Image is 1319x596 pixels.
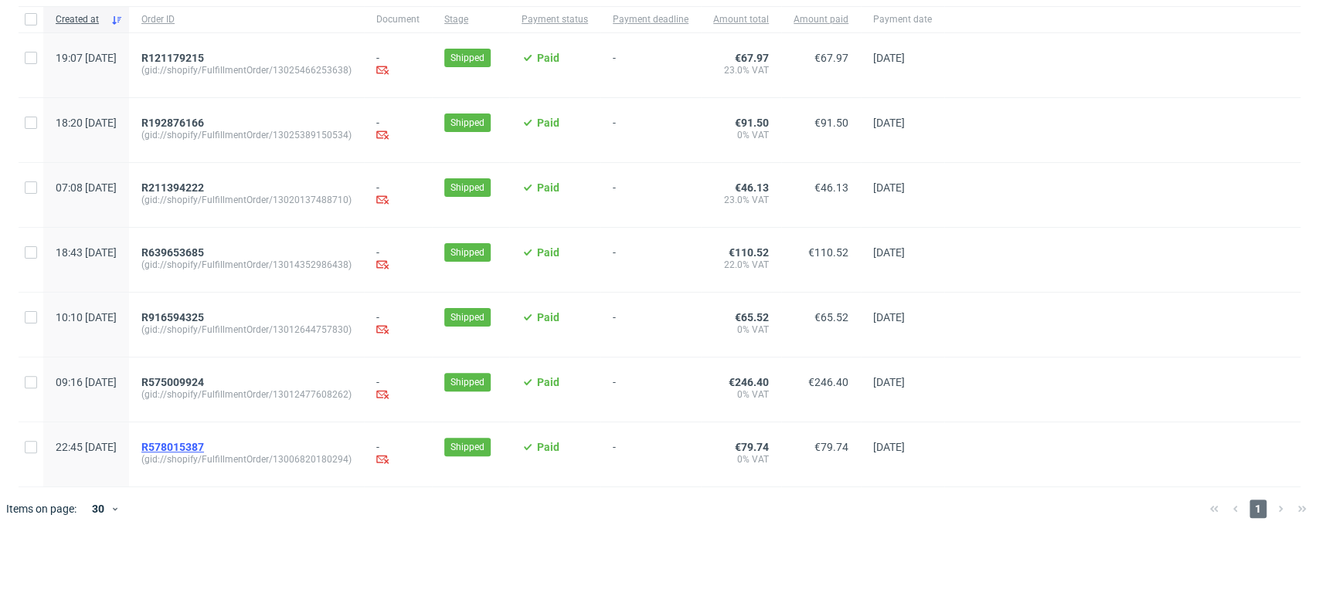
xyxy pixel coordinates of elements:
span: €91.50 [814,117,848,129]
span: (gid://shopify/FulfillmentOrder/13014352986438) [141,259,352,271]
span: - [613,441,688,468]
span: Amount total [713,13,769,26]
span: Paid [537,246,559,259]
span: (gid://shopify/FulfillmentOrder/13012477608262) [141,388,352,401]
span: €67.97 [735,52,769,64]
span: Stage [444,13,497,26]
span: R639653685 [141,246,204,259]
div: - [376,376,420,403]
span: Shipped [450,310,484,324]
span: Shipped [450,181,484,195]
span: [DATE] [873,441,905,453]
span: R916594325 [141,311,204,323]
span: €65.52 [735,311,769,323]
span: €246.40 [729,376,769,388]
span: €246.40 [808,376,848,388]
a: R192876166 [141,117,207,129]
span: Created at [56,13,104,26]
span: €79.74 [735,441,769,453]
div: - [376,117,420,144]
span: Paid [537,441,559,453]
span: 18:43 [DATE] [56,246,117,259]
span: [DATE] [873,181,905,194]
span: Amount paid [794,13,848,26]
div: - [376,441,420,468]
span: 0% VAT [713,388,769,401]
div: - [376,181,420,208]
div: - [376,52,420,79]
span: R121179215 [141,52,204,64]
span: - [613,117,688,144]
span: [DATE] [873,52,905,64]
span: - [613,376,688,403]
span: 0% VAT [713,129,769,141]
span: 23.0% VAT [713,194,769,206]
span: €46.13 [814,181,848,194]
span: [DATE] [873,246,905,259]
span: [DATE] [873,376,905,388]
span: - [613,246,688,273]
span: Items on page: [6,501,76,516]
span: 0% VAT [713,323,769,336]
span: - [613,181,688,208]
span: Payment deadline [613,13,688,26]
span: (gid://shopify/FulfillmentOrder/13025466253638) [141,64,352,76]
span: R575009924 [141,376,204,388]
span: 23.0% VAT [713,64,769,76]
span: Payment status [522,13,588,26]
span: (gid://shopify/FulfillmentOrder/13025389150534) [141,129,352,141]
a: R211394222 [141,181,207,194]
a: R575009924 [141,376,207,388]
span: Paid [537,311,559,323]
a: R639653685 [141,246,207,259]
a: R578015387 [141,441,207,453]
span: - [613,52,688,79]
span: Order ID [141,13,352,26]
span: Payment date [873,13,932,26]
span: Document [376,13,420,26]
div: 30 [83,498,110,520]
span: 18:20 [DATE] [56,117,117,129]
span: Shipped [450,246,484,259]
span: R211394222 [141,181,204,194]
span: Paid [537,52,559,64]
span: Shipped [450,440,484,454]
span: Paid [537,117,559,129]
span: 19:07 [DATE] [56,52,117,64]
span: 1 [1249,499,1266,518]
a: R916594325 [141,311,207,323]
div: - [376,246,420,273]
span: (gid://shopify/FulfillmentOrder/13020137488710) [141,194,352,206]
div: - [376,311,420,338]
span: Paid [537,376,559,388]
span: 0% VAT [713,453,769,466]
span: [DATE] [873,311,905,323]
span: €91.50 [735,117,769,129]
span: (gid://shopify/FulfillmentOrder/13006820180294) [141,453,352,466]
span: Shipped [450,116,484,130]
span: 10:10 [DATE] [56,311,117,323]
span: - [613,311,688,338]
span: 09:16 [DATE] [56,376,117,388]
span: 22.0% VAT [713,259,769,271]
span: (gid://shopify/FulfillmentOrder/13012644757830) [141,323,352,336]
span: Shipped [450,375,484,389]
span: €110.52 [808,246,848,259]
span: €67.97 [814,52,848,64]
span: 07:08 [DATE] [56,181,117,194]
span: €46.13 [735,181,769,194]
span: €110.52 [729,246,769,259]
span: €79.74 [814,441,848,453]
span: Shipped [450,51,484,65]
span: R192876166 [141,117,204,129]
span: [DATE] [873,117,905,129]
span: €65.52 [814,311,848,323]
span: R578015387 [141,441,204,453]
span: 22:45 [DATE] [56,441,117,453]
a: R121179215 [141,52,207,64]
span: Paid [537,181,559,194]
